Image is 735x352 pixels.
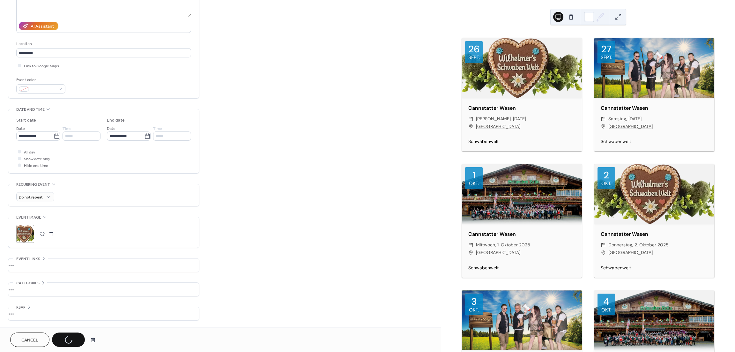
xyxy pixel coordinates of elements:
[16,41,190,47] div: Location
[608,123,653,131] a: [GEOGRAPHIC_DATA]
[16,214,41,221] span: Event image
[468,241,473,249] div: ​
[462,138,582,145] div: Schwabenwelt
[21,337,38,344] span: Cancel
[16,304,26,311] span: RSVP
[601,55,612,60] div: Sept.
[476,241,530,249] span: Mittwoch, 1. Oktober 2025
[601,181,611,186] div: Okt.
[107,117,125,124] div: End date
[469,308,479,312] div: Okt.
[601,241,606,249] div: ​
[604,170,609,180] div: 2
[608,241,669,249] span: Donnerstag, 2. Oktober 2025
[471,297,477,306] div: 3
[16,117,36,124] div: Start date
[153,125,162,132] span: Time
[468,115,473,123] div: ​
[468,123,473,131] div: ​
[16,77,64,83] div: Event color
[16,106,45,113] span: Date and time
[24,156,50,162] span: Show date only
[468,44,480,54] div: 26
[10,333,49,347] button: Cancel
[594,104,714,112] div: Cannstatter Wasen
[24,149,35,156] span: All day
[594,138,714,145] div: Schwabenwelt
[16,125,25,132] span: Date
[462,265,582,271] div: Schwabenwelt
[594,265,714,271] div: Schwabenwelt
[16,280,40,287] span: Categories
[601,249,606,257] div: ​
[462,230,582,238] div: Cannstatter Wasen
[24,162,48,169] span: Hide end time
[469,181,479,186] div: Okt.
[608,249,653,257] a: [GEOGRAPHIC_DATA]
[468,249,473,257] div: ​
[63,125,71,132] span: Time
[16,225,34,243] div: ;
[601,308,611,312] div: Okt.
[476,249,520,257] a: [GEOGRAPHIC_DATA]
[16,181,50,188] span: Recurring event
[476,115,526,123] span: [PERSON_NAME], [DATE]
[476,123,520,131] a: [GEOGRAPHIC_DATA]
[19,194,43,201] span: Do not repeat
[472,170,476,180] div: 1
[462,104,582,112] div: Cannstatter Wasen
[19,22,58,30] button: AI Assistant
[608,115,642,123] span: Samstag, [DATE]
[31,23,54,30] div: AI Assistant
[107,125,115,132] span: Date
[8,258,199,272] div: •••
[8,307,199,320] div: •••
[468,55,480,60] div: Sept.
[603,297,609,306] div: 4
[601,44,612,54] div: 27
[8,283,199,296] div: •••
[594,230,714,238] div: Cannstatter Wasen
[601,115,606,123] div: ​
[24,63,59,70] span: Link to Google Maps
[601,123,606,131] div: ​
[16,256,40,262] span: Event links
